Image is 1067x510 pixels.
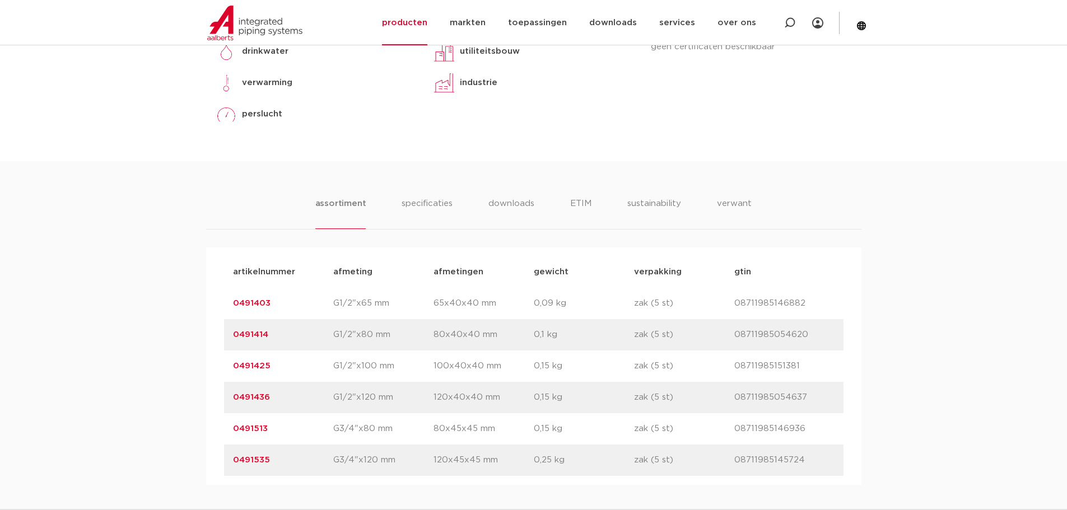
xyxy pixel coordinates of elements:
[627,197,681,229] li: sustainability
[651,40,852,54] p: geen certificaten beschikbaar
[460,76,497,90] p: industrie
[534,453,634,467] p: 0,25 kg
[734,297,835,310] p: 08711985146882
[534,297,634,310] p: 0,09 kg
[215,103,237,125] img: perslucht
[634,265,734,279] p: verpakking
[534,265,634,279] p: gewicht
[717,197,752,229] li: verwant
[634,328,734,341] p: zak (5 st)
[333,328,434,341] p: G1/2"x80 mm
[215,72,237,94] img: verwarming
[434,453,534,467] p: 120x45x45 mm
[534,391,634,404] p: 0,15 kg
[534,359,634,373] p: 0,15 kg
[434,328,534,341] p: 80x40x40 mm
[242,76,292,90] p: verwarming
[333,359,434,373] p: G1/2"x100 mm
[233,299,271,307] a: 0491403
[734,265,835,279] p: gtin
[634,359,734,373] p: zak (5 st)
[634,453,734,467] p: zak (5 st)
[634,391,734,404] p: zak (5 st)
[402,197,453,229] li: specificaties
[233,424,268,433] a: 0491513
[734,453,835,467] p: 08711985145724
[333,453,434,467] p: G3/4"x120 mm
[333,265,434,279] p: afmeting
[534,328,634,341] p: 0,1 kg
[333,391,434,404] p: G1/2"x120 mm
[434,422,534,436] p: 80x45x45 mm
[434,265,534,279] p: afmetingen
[734,328,835,341] p: 08711985054620
[233,265,333,279] p: artikelnummer
[215,40,237,63] img: drinkwater
[734,422,835,436] p: 08711985146936
[534,422,634,436] p: 0,15 kg
[734,391,835,404] p: 08711985054637
[233,362,271,370] a: 0491425
[315,197,366,229] li: assortiment
[233,330,268,339] a: 0491414
[433,40,455,63] img: utiliteitsbouw
[434,359,534,373] p: 100x40x40 mm
[233,393,270,401] a: 0491436
[434,297,534,310] p: 65x40x40 mm
[233,456,270,464] a: 0491535
[434,391,534,404] p: 120x40x40 mm
[242,45,288,58] p: drinkwater
[570,197,591,229] li: ETIM
[333,422,434,436] p: G3/4"x80 mm
[488,197,534,229] li: downloads
[333,297,434,310] p: G1/2"x65 mm
[634,422,734,436] p: zak (5 st)
[634,297,734,310] p: zak (5 st)
[734,359,835,373] p: 08711985151381
[242,107,282,121] p: perslucht
[460,45,520,58] p: utiliteitsbouw
[433,72,455,94] img: industrie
